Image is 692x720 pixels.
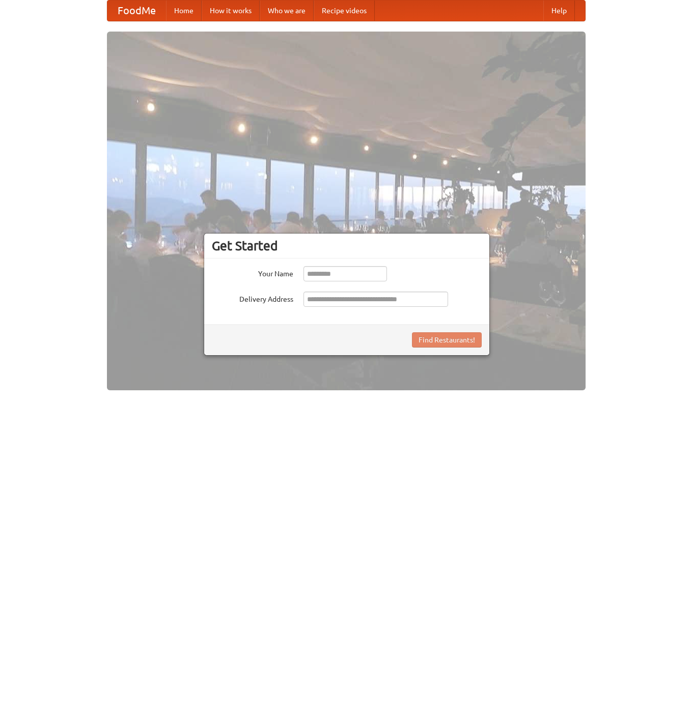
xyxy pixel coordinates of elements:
[202,1,260,21] a: How it works
[412,332,482,348] button: Find Restaurants!
[212,238,482,253] h3: Get Started
[107,1,166,21] a: FoodMe
[314,1,375,21] a: Recipe videos
[166,1,202,21] a: Home
[212,292,293,304] label: Delivery Address
[212,266,293,279] label: Your Name
[543,1,575,21] a: Help
[260,1,314,21] a: Who we are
